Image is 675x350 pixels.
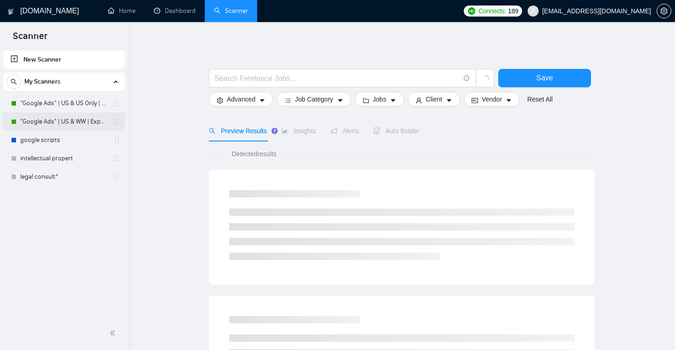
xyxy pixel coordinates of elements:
[373,127,419,135] span: Auto Bidder
[426,94,442,104] span: Client
[20,168,107,186] a: legal consult*
[11,51,118,69] a: New Scanner
[408,92,460,107] button: userClientcaret-down
[8,4,14,19] img: logo
[209,92,273,107] button: settingAdvancedcaret-down
[24,73,61,91] span: My Scanners
[482,94,502,104] span: Vendor
[113,136,120,144] span: holder
[277,92,351,107] button: barsJob Categorycaret-down
[20,149,107,168] a: intellectual propert
[468,7,475,15] img: upwork-logo.png
[108,7,135,15] a: homeHome
[478,6,506,16] span: Connects:
[464,75,470,81] span: info-circle
[373,128,380,134] span: robot
[7,79,21,85] span: search
[281,127,315,135] span: Insights
[113,173,120,181] span: holder
[3,73,125,186] li: My Scanners
[536,72,553,84] span: Save
[227,94,255,104] span: Advanced
[530,8,536,14] span: user
[498,69,591,87] button: Save
[373,94,387,104] span: Jobs
[657,7,671,15] a: setting
[113,155,120,162] span: holder
[464,92,520,107] button: idcardVendorcaret-down
[657,4,671,18] button: setting
[214,73,460,84] input: Search Freelance Jobs...
[481,75,489,84] span: loading
[6,74,21,89] button: search
[355,92,405,107] button: folderJobscaret-down
[20,113,107,131] a: "Google Ads" | US & WW | Expert
[225,149,283,159] span: Detected results
[20,131,107,149] a: google scripts
[337,97,343,104] span: caret-down
[446,97,452,104] span: caret-down
[295,94,333,104] span: Job Category
[113,118,120,125] span: holder
[214,7,248,15] a: searchScanner
[109,328,118,338] span: double-left
[331,128,337,134] span: notification
[209,127,267,135] span: Preview Results
[472,97,478,104] span: idcard
[217,97,223,104] span: setting
[6,29,55,49] span: Scanner
[281,128,288,134] span: area-chart
[331,127,359,135] span: Alerts
[154,7,196,15] a: dashboardDashboard
[209,128,215,134] span: search
[285,97,291,104] span: bars
[527,94,552,104] a: Reset All
[113,100,120,107] span: holder
[3,51,125,69] li: New Scanner
[270,127,279,135] div: Tooltip anchor
[363,97,369,104] span: folder
[506,97,512,104] span: caret-down
[390,97,396,104] span: caret-down
[259,97,265,104] span: caret-down
[20,94,107,113] a: "Google Ads" | US & US Only | Expert
[416,97,422,104] span: user
[508,6,518,16] span: 189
